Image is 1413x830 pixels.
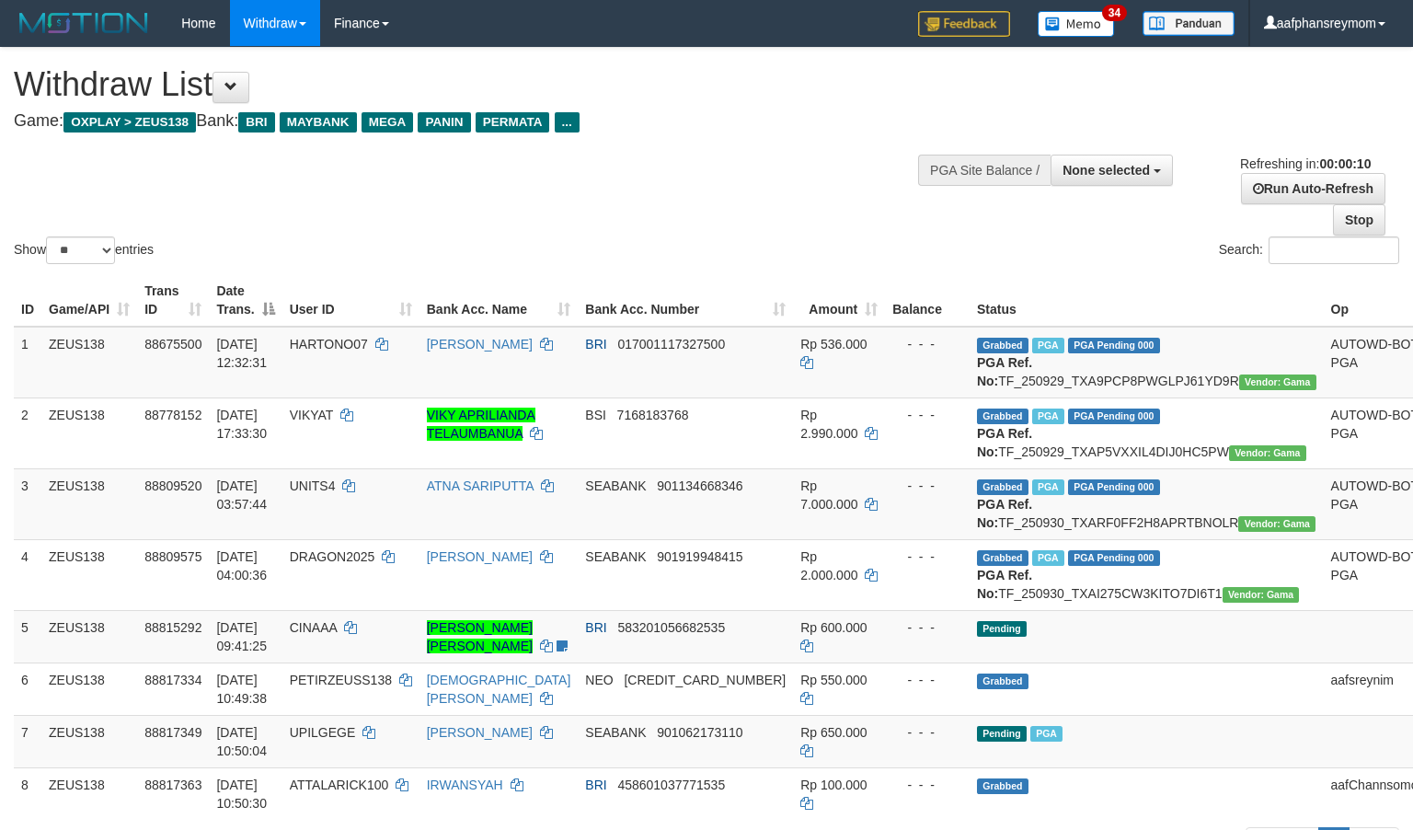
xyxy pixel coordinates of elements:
[892,548,962,566] div: - - -
[1032,409,1064,424] span: Marked by aafchomsokheang
[892,618,962,637] div: - - -
[977,674,1028,689] span: Grabbed
[617,778,725,792] span: Copy 458601037771535 to clipboard
[427,337,533,352] a: [PERSON_NAME]
[977,479,1028,495] span: Grabbed
[290,673,392,687] span: PETIRZEUSS138
[892,776,962,794] div: - - -
[793,274,885,327] th: Amount: activate to sort column ascending
[892,477,962,495] div: - - -
[427,620,533,653] a: [PERSON_NAME] [PERSON_NAME]
[282,274,419,327] th: User ID: activate to sort column ascending
[238,112,274,133] span: BRI
[1102,5,1127,21] span: 34
[14,663,41,715] td: 6
[1030,726,1063,742] span: Marked by aafsolysreylen
[977,778,1028,794] span: Grabbed
[1319,156,1371,171] strong: 00:00:10
[14,327,41,398] td: 1
[1032,550,1064,566] span: Marked by aafkaynarin
[419,274,579,327] th: Bank Acc. Name: activate to sort column ascending
[216,478,267,512] span: [DATE] 03:57:44
[800,549,857,582] span: Rp 2.000.000
[14,767,41,820] td: 8
[977,550,1028,566] span: Grabbed
[476,112,550,133] span: PERMATA
[1068,550,1160,566] span: PGA Pending
[137,274,209,327] th: Trans ID: activate to sort column ascending
[617,620,725,635] span: Copy 583201056682535 to clipboard
[46,236,115,264] select: Showentries
[1269,236,1399,264] input: Search:
[977,338,1028,353] span: Grabbed
[1068,479,1160,495] span: PGA Pending
[41,539,137,610] td: ZEUS138
[977,355,1032,388] b: PGA Ref. No:
[63,112,196,133] span: OXPLAY > ZEUS138
[1038,11,1115,37] img: Button%20Memo.svg
[918,11,1010,37] img: Feedback.jpg
[970,539,1324,610] td: TF_250930_TXAI275CW3KITO7DI6T1
[585,725,646,740] span: SEABANK
[585,337,606,352] span: BRI
[144,620,201,635] span: 88815292
[418,112,470,133] span: PANIN
[427,478,534,493] a: ATNA SARIPUTTA
[14,9,154,37] img: MOTION_logo.png
[290,778,389,792] span: ATTALARICK100
[800,725,867,740] span: Rp 650.000
[585,408,606,422] span: BSI
[1223,587,1300,603] span: Vendor URL: https://trx31.1velocity.biz
[41,610,137,663] td: ZEUS138
[977,497,1032,530] b: PGA Ref. No:
[41,663,137,715] td: ZEUS138
[14,274,41,327] th: ID
[1051,155,1173,186] button: None selected
[977,621,1027,637] span: Pending
[885,274,970,327] th: Balance
[14,468,41,539] td: 3
[1229,445,1306,461] span: Vendor URL: https://trx31.1velocity.biz
[144,478,201,493] span: 88809520
[585,673,613,687] span: NEO
[1239,375,1316,390] span: Vendor URL: https://trx31.1velocity.biz
[14,236,154,264] label: Show entries
[617,337,725,352] span: Copy 017001117327500 to clipboard
[41,327,137,398] td: ZEUS138
[216,337,267,370] span: [DATE] 12:32:31
[800,408,857,441] span: Rp 2.990.000
[657,725,742,740] span: Copy 901062173110 to clipboard
[144,673,201,687] span: 88817334
[280,112,357,133] span: MAYBANK
[290,620,337,635] span: CINAAA
[1032,338,1064,353] span: Marked by aaftrukkakada
[1240,156,1371,171] span: Refreshing in:
[918,155,1051,186] div: PGA Site Balance /
[427,673,571,706] a: [DEMOGRAPHIC_DATA][PERSON_NAME]
[977,409,1028,424] span: Grabbed
[970,398,1324,468] td: TF_250929_TXAP5VXXIL4DIJ0HC5PW
[977,568,1032,601] b: PGA Ref. No:
[1241,173,1385,204] a: Run Auto-Refresh
[800,337,867,352] span: Rp 536.000
[800,478,857,512] span: Rp 7.000.000
[1238,516,1315,532] span: Vendor URL: https://trx31.1velocity.biz
[1143,11,1235,36] img: panduan.png
[144,408,201,422] span: 88778152
[585,620,606,635] span: BRI
[427,408,535,441] a: VIKY APRILIANDA TELAUMBANUA
[427,549,533,564] a: [PERSON_NAME]
[585,478,646,493] span: SEABANK
[14,715,41,767] td: 7
[144,549,201,564] span: 88809575
[892,335,962,353] div: - - -
[144,337,201,352] span: 88675500
[216,778,267,811] span: [DATE] 10:50:30
[144,778,201,792] span: 88817363
[977,426,1032,459] b: PGA Ref. No:
[578,274,793,327] th: Bank Acc. Number: activate to sort column ascending
[290,725,356,740] span: UPILGEGE
[657,478,742,493] span: Copy 901134668346 to clipboard
[800,620,867,635] span: Rp 600.000
[1219,236,1399,264] label: Search:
